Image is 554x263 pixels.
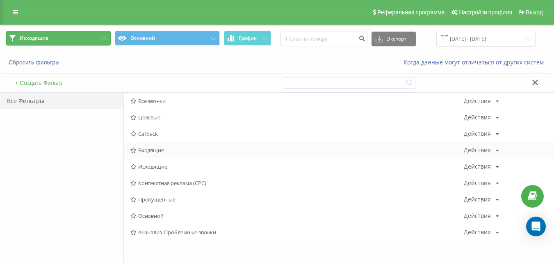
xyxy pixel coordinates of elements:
[464,131,491,137] div: Действия
[464,229,491,235] div: Действия
[377,9,445,16] span: Реферальная программа
[130,213,464,219] span: Основной
[459,9,512,16] span: Настройки профиля
[464,114,491,120] div: Действия
[404,58,548,66] a: Когда данные могут отличаться от других систем
[464,180,491,186] div: Действия
[130,147,464,153] span: Входящие
[130,197,464,202] span: Пропущенные
[464,213,491,219] div: Действия
[526,9,543,16] span: Выход
[464,147,491,153] div: Действия
[20,35,48,41] span: Исходящие
[130,98,464,104] span: Все звонки
[12,79,65,87] button: + Создать Фильтр
[280,32,367,46] input: Поиск по номеру
[130,229,464,235] span: AI-анализ. Проблемные звонки
[372,32,416,46] button: Экспорт
[130,131,464,137] span: Callback
[115,31,219,46] button: Основной
[529,79,541,87] button: Закрыть
[130,164,464,169] span: Исходящие
[464,197,491,202] div: Действия
[464,98,491,104] div: Действия
[526,217,546,236] div: Open Intercom Messenger
[239,35,257,41] span: График
[6,59,64,66] button: Сбросить фильтры
[0,93,123,109] div: Все Фильтры
[130,114,464,120] span: Целевые
[464,164,491,169] div: Действия
[6,31,111,46] button: Исходящие
[224,31,271,46] button: График
[130,180,464,186] span: Контекстная реклама (CPC)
